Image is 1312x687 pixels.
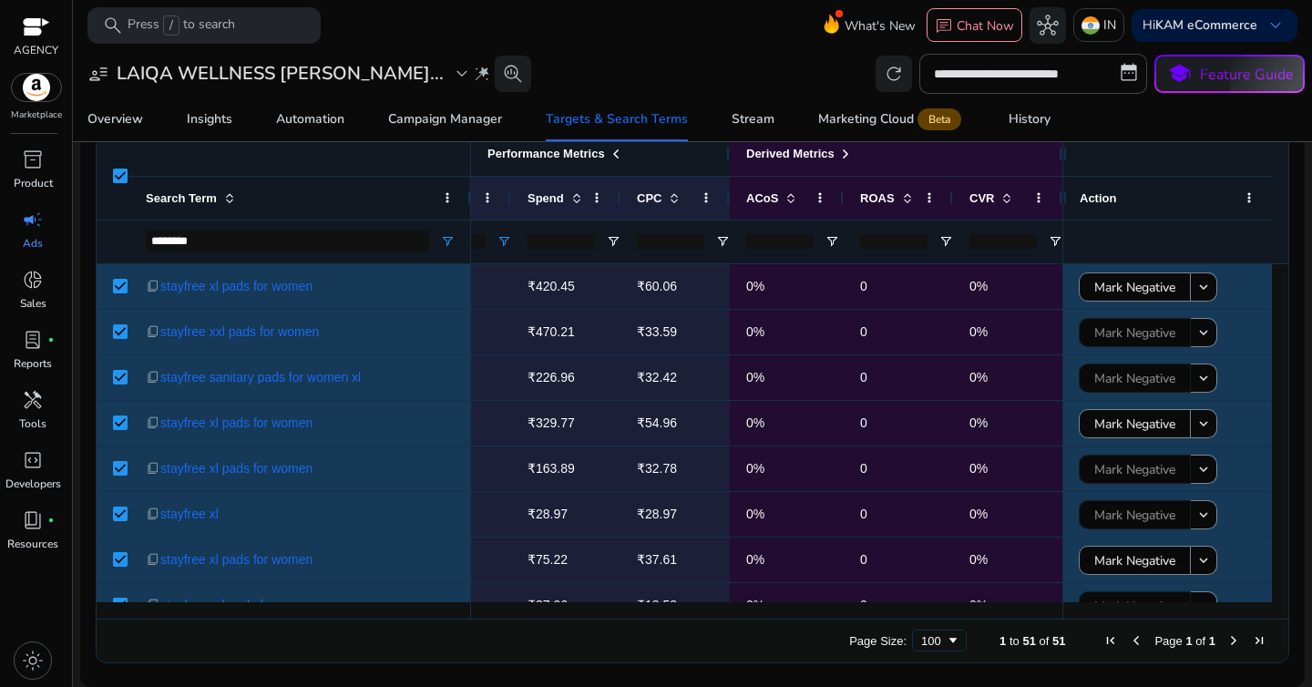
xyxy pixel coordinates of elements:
[637,598,677,612] span: ₹18.53
[969,324,988,339] span: 0%
[22,149,44,170] span: inventory_2
[87,113,143,126] div: Overview
[969,552,988,567] span: 0%
[146,191,217,205] span: Search Term
[546,113,688,126] div: Targets & Search Terms
[146,279,160,293] span: content_copy
[14,355,52,372] p: Reports
[1094,542,1175,579] span: Mark Negative
[1094,497,1175,534] span: Mark Negative
[14,175,53,191] p: Product
[1079,500,1191,529] button: Mark Negative
[1094,451,1175,488] span: Mark Negative
[860,461,867,476] span: 0
[1079,272,1191,302] button: Mark Negative
[1195,634,1205,648] span: of
[528,191,564,205] span: Spend
[528,552,568,567] span: ₹75.22
[921,634,946,648] div: 100
[1143,19,1257,32] p: Hi
[440,234,455,249] button: Open Filter Menu
[11,108,62,122] p: Marketplace
[160,541,313,579] span: stayfree xl pads for women
[22,209,44,231] span: campaign
[14,42,58,58] p: AGENCY
[1185,634,1192,648] span: 1
[146,598,160,612] span: content_copy
[160,359,361,396] span: stayfree sanitary pads for women xl
[637,324,677,339] span: ₹33.59
[1048,234,1062,249] button: Open Filter Menu
[1195,461,1212,477] mat-icon: keyboard_arrow_down
[1195,324,1212,341] mat-icon: keyboard_arrow_down
[969,461,988,476] span: 0%
[1195,598,1212,614] mat-icon: keyboard_arrow_down
[528,279,575,293] span: ₹420.45
[1195,279,1212,295] mat-icon: keyboard_arrow_down
[860,279,867,293] span: 0
[160,450,313,487] span: stayfree xl pads for women
[637,461,677,476] span: ₹32.78
[746,268,827,305] p: 0%
[528,598,568,612] span: ₹37.06
[999,634,1006,648] span: 1
[146,461,160,476] span: content_copy
[917,108,961,130] span: Beta
[22,329,44,351] span: lab_profile
[860,507,867,521] span: 0
[1094,405,1175,443] span: Mark Negative
[637,370,677,385] span: ₹32.42
[1195,507,1212,523] mat-icon: keyboard_arrow_down
[1079,455,1191,484] button: Mark Negative
[746,191,778,205] span: ACoS
[1195,552,1212,569] mat-icon: keyboard_arrow_down
[957,17,1014,35] p: Chat Now
[528,461,575,476] span: ₹163.89
[22,449,44,471] span: code_blocks
[746,359,827,396] p: 0%
[146,552,160,567] span: content_copy
[637,279,677,293] span: ₹60.06
[927,8,1022,43] button: chatChat Now
[876,56,912,92] button: refresh
[102,15,124,36] span: search
[912,630,967,651] div: Page Size
[1154,634,1182,648] span: Page
[12,74,61,101] img: amazon.svg
[1040,634,1050,648] span: of
[969,370,988,385] span: 0%
[1103,9,1116,41] p: IN
[1079,591,1191,620] button: Mark Negative
[883,63,905,85] span: refresh
[160,268,313,305] span: stayfree xl pads for women
[825,234,839,249] button: Open Filter Menu
[502,63,524,85] span: search_insights
[637,552,677,567] span: ₹37.61
[146,507,160,521] span: content_copy
[1080,191,1116,205] span: Action
[388,113,502,126] div: Campaign Manager
[1226,633,1241,648] div: Next Page
[1079,364,1191,393] button: Mark Negative
[746,450,827,487] p: 0%
[497,234,511,249] button: Open Filter Menu
[23,235,43,251] p: Ads
[5,476,61,492] p: Developers
[22,650,44,672] span: light_mode
[860,324,867,339] span: 0
[1081,16,1100,35] img: in.svg
[1155,16,1257,34] b: KAM eCommerce
[1010,634,1020,648] span: to
[146,231,429,252] input: Search Term Filter Input
[732,113,774,126] div: Stream
[146,370,160,385] span: content_copy
[637,507,677,521] span: ₹28.97
[969,598,988,612] span: 0%
[22,269,44,291] span: donut_small
[1022,634,1035,648] span: 51
[22,389,44,411] span: handyman
[746,541,827,579] p: 0%
[473,65,491,83] span: wand_stars
[117,63,444,85] h3: LAIQA WELLNESS [PERSON_NAME]...
[746,405,827,442] p: 0%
